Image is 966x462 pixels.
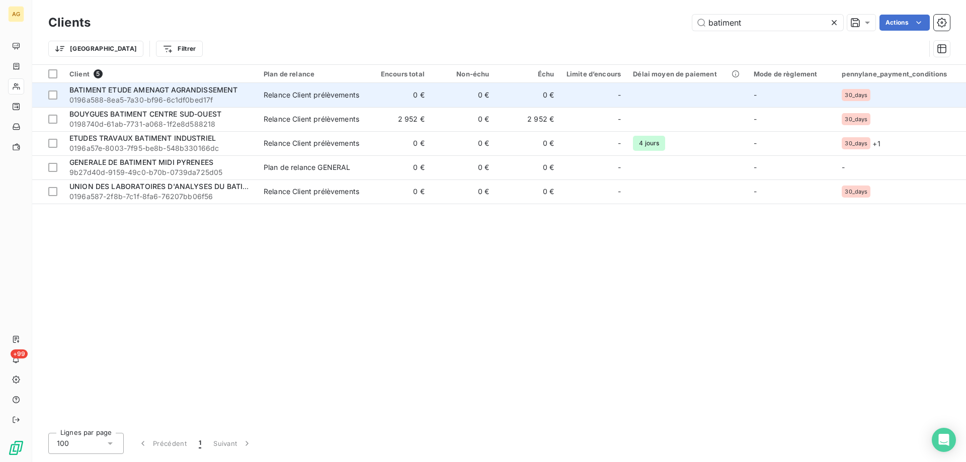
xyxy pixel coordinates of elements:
[48,14,91,32] h3: Clients
[431,83,496,107] td: 0 €
[845,140,867,146] span: 30_days
[69,167,252,177] span: 9b27d40d-9159-49c0-b70b-0739da725d05
[754,90,757,99] span: -
[264,90,359,100] div: Relance Client prélèvements
[57,438,69,448] span: 100
[94,69,103,78] span: 5
[692,15,843,31] input: Rechercher
[842,163,845,171] span: -
[264,187,359,197] div: Relance Client prélèvements
[8,6,24,22] div: AG
[879,15,930,31] button: Actions
[193,433,207,454] button: 1
[495,107,560,131] td: 2 952 €
[11,349,28,358] span: +99
[618,138,621,148] span: -
[566,70,621,78] div: Limite d’encours
[69,192,252,202] span: 0196a587-2f8b-7c1f-8fa6-76207bb06f56
[69,158,213,166] span: GENERALE DE BATIMENT MIDI PYRENEES
[872,138,880,149] span: + 1
[633,136,665,151] span: 4 jours
[618,187,621,197] span: -
[501,70,554,78] div: Échu
[132,433,193,454] button: Précédent
[495,131,560,155] td: 0 €
[199,438,201,448] span: 1
[207,433,258,454] button: Suivant
[495,155,560,179] td: 0 €
[845,92,867,98] span: 30_days
[69,119,252,129] span: 0198740d-61ab-7731-a068-1f2e8d588218
[431,179,496,204] td: 0 €
[69,85,238,94] span: BATIMENT ETUDE AMENAGT AGRANDISSEMENT
[372,70,425,78] div: Encours total
[264,70,360,78] div: Plan de relance
[69,110,221,118] span: BOUYGUES BATIMENT CENTRE SUD-OUEST
[366,107,431,131] td: 2 952 €
[8,440,24,456] img: Logo LeanPay
[842,70,960,78] div: pennylane_payment_conditions
[69,134,216,142] span: ETUDES TRAVAUX BATIMENT INDUSTRIEL
[69,143,252,153] span: 0196a57e-8003-7f95-be8b-548b330166dc
[264,114,359,124] div: Relance Client prélèvements
[156,41,202,57] button: Filtrer
[754,187,757,196] span: -
[366,155,431,179] td: 0 €
[845,116,867,122] span: 30_days
[618,90,621,100] span: -
[495,83,560,107] td: 0 €
[69,70,90,78] span: Client
[264,162,350,172] div: Plan de relance GENERAL
[618,162,621,172] span: -
[431,107,496,131] td: 0 €
[437,70,490,78] div: Non-échu
[845,189,867,195] span: 30_days
[366,179,431,204] td: 0 €
[431,155,496,179] td: 0 €
[366,83,431,107] td: 0 €
[754,163,757,171] span: -
[69,95,252,105] span: 0196a588-8ea5-7a30-bf96-6c1df0bed17f
[754,70,830,78] div: Mode de règlement
[754,115,757,123] span: -
[69,182,290,191] span: UNION DES LABORATOIRES D'ANALYSES DU BATIMENT (ULAB)
[495,179,560,204] td: 0 €
[264,138,359,148] div: Relance Client prélèvements
[932,428,956,452] div: Open Intercom Messenger
[366,131,431,155] td: 0 €
[48,41,143,57] button: [GEOGRAPHIC_DATA]
[431,131,496,155] td: 0 €
[618,114,621,124] span: -
[633,70,742,78] div: Délai moyen de paiement
[754,139,757,147] span: -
